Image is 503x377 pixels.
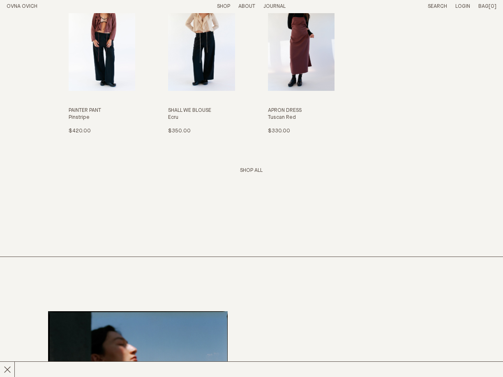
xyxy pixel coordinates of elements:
[455,4,470,9] a: Login
[268,114,335,121] h4: Tuscan Red
[168,114,235,121] h4: Ecru
[478,4,489,9] span: Bag
[7,4,37,9] a: Home
[217,4,230,9] a: Shop
[268,128,290,134] span: $330.00
[69,114,136,121] h4: Pinstripe
[69,128,91,134] span: $420.00
[489,4,496,9] span: [0]
[238,3,255,10] summary: About
[428,4,447,9] a: Search
[240,168,263,173] a: View whole collection
[168,128,190,134] span: $350.00
[168,107,235,114] h3: Shall We Blouse
[263,4,286,9] a: Journal
[69,107,136,114] h3: Painter Pant
[268,107,335,114] h3: Apron Dress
